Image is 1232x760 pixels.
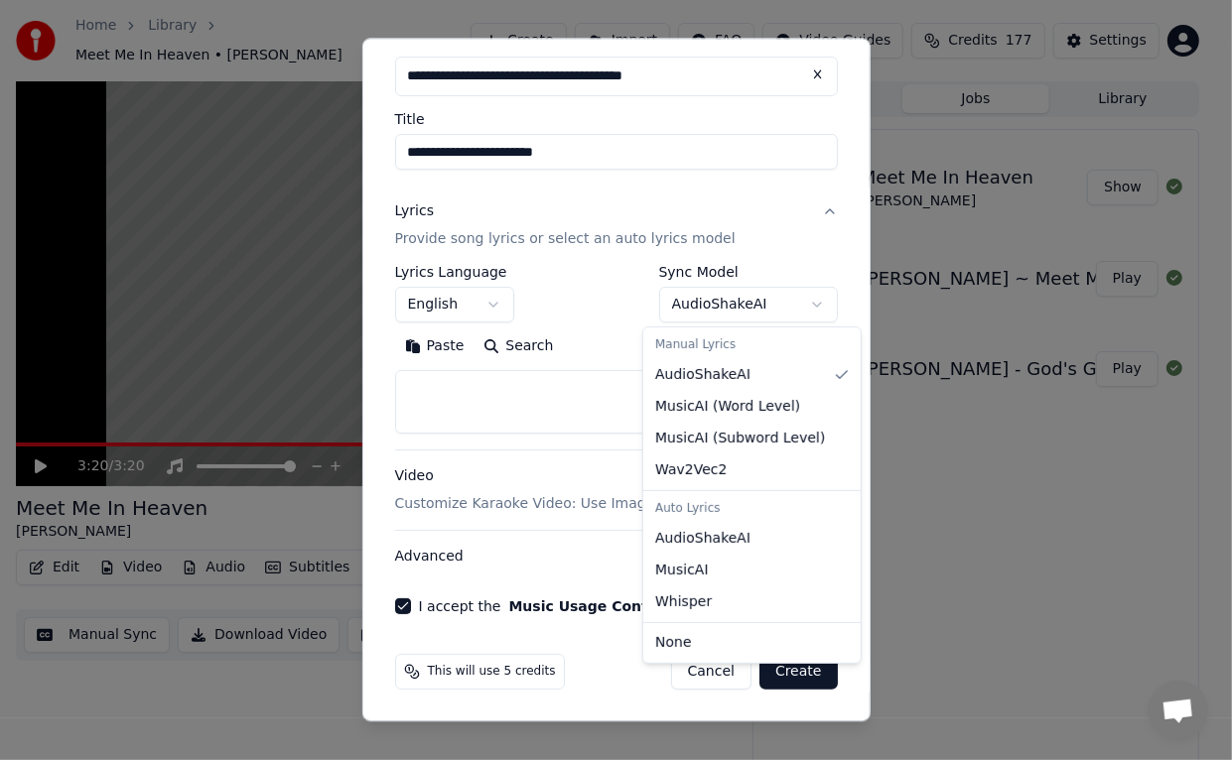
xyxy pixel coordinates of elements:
div: Auto Lyrics [647,495,857,523]
span: AudioShakeAI [655,529,751,549]
span: Wav2Vec2 [655,460,727,480]
span: None [655,633,692,653]
span: Whisper [655,592,712,612]
span: MusicAI ( Subword Level ) [655,429,825,448]
span: AudioShakeAI [655,365,751,385]
div: Manual Lyrics [647,331,857,359]
span: MusicAI ( Word Level ) [655,397,800,417]
span: MusicAI [655,561,709,580]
